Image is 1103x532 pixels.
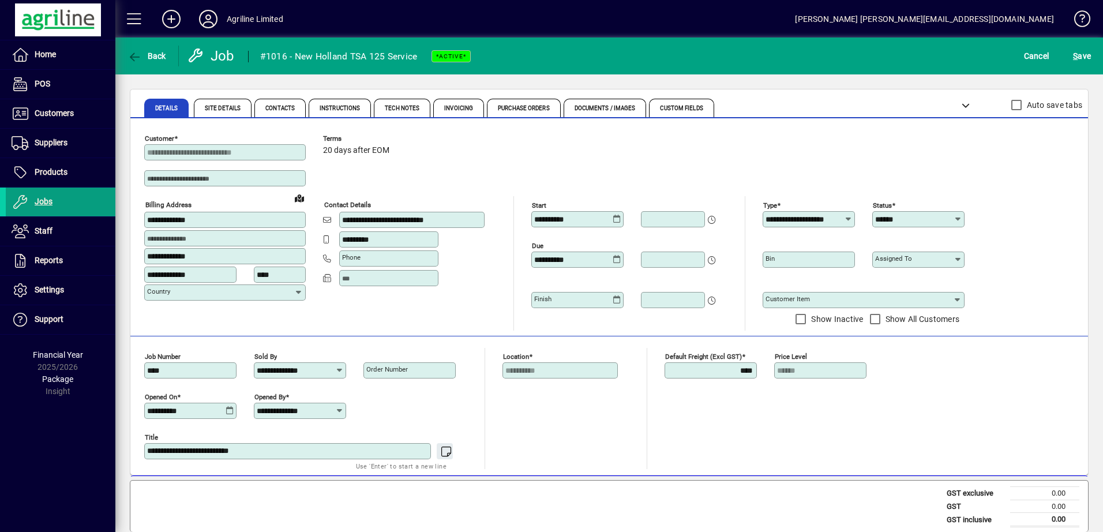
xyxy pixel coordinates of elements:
[227,10,283,28] div: Agriline Limited
[1021,46,1052,66] button: Cancel
[385,106,419,111] span: Tech Notes
[155,106,178,111] span: Details
[115,46,179,66] app-page-header-button: Back
[254,353,277,361] mat-label: Sold by
[33,350,83,359] span: Financial Year
[941,487,1010,500] td: GST exclusive
[35,50,56,59] span: Home
[883,313,960,325] label: Show All Customers
[35,226,52,235] span: Staff
[145,134,174,143] mat-label: Customer
[6,276,115,305] a: Settings
[873,201,892,209] mat-label: Status
[875,254,912,263] mat-label: Assigned to
[35,138,67,147] span: Suppliers
[1010,500,1079,513] td: 0.00
[6,246,115,275] a: Reports
[532,201,546,209] mat-label: Start
[254,393,286,401] mat-label: Opened by
[323,146,389,155] span: 20 days after EOM
[1010,487,1079,500] td: 0.00
[35,197,52,206] span: Jobs
[575,106,636,111] span: Documents / Images
[6,99,115,128] a: Customers
[190,9,227,29] button: Profile
[187,47,237,65] div: Job
[35,167,67,177] span: Products
[366,365,408,373] mat-label: Order number
[1073,51,1078,61] span: S
[1024,47,1049,65] span: Cancel
[323,135,392,143] span: Terms
[809,313,863,325] label: Show Inactive
[503,353,529,361] mat-label: Location
[532,242,543,250] mat-label: Due
[941,500,1010,513] td: GST
[290,189,309,207] a: View on map
[775,353,807,361] mat-label: Price Level
[1073,47,1091,65] span: ave
[320,106,360,111] span: Instructions
[766,295,810,303] mat-label: Customer Item
[534,295,551,303] mat-label: Finish
[6,158,115,187] a: Products
[6,70,115,99] a: POS
[6,217,115,246] a: Staff
[665,353,742,361] mat-label: Default Freight (excl GST)
[35,314,63,324] span: Support
[35,285,64,294] span: Settings
[153,9,190,29] button: Add
[6,129,115,158] a: Suppliers
[660,106,703,111] span: Custom Fields
[1025,99,1083,111] label: Auto save tabs
[147,287,170,295] mat-label: Country
[498,106,550,111] span: Purchase Orders
[205,106,241,111] span: Site Details
[6,305,115,334] a: Support
[795,10,1054,28] div: [PERSON_NAME] [PERSON_NAME][EMAIL_ADDRESS][DOMAIN_NAME]
[42,374,73,384] span: Package
[1066,2,1089,40] a: Knowledge Base
[1070,46,1094,66] button: Save
[356,459,447,473] mat-hint: Use 'Enter' to start a new line
[342,253,361,261] mat-label: Phone
[941,513,1010,527] td: GST inclusive
[145,353,181,361] mat-label: Job number
[127,51,166,61] span: Back
[260,47,418,66] div: #1016 - New Holland TSA 125 Service
[766,254,775,263] mat-label: Bin
[125,46,169,66] button: Back
[444,106,473,111] span: Invoicing
[763,201,777,209] mat-label: Type
[265,106,295,111] span: Contacts
[35,256,63,265] span: Reports
[35,108,74,118] span: Customers
[145,433,158,441] mat-label: Title
[6,40,115,69] a: Home
[35,79,50,88] span: POS
[145,393,177,401] mat-label: Opened On
[1010,513,1079,527] td: 0.00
